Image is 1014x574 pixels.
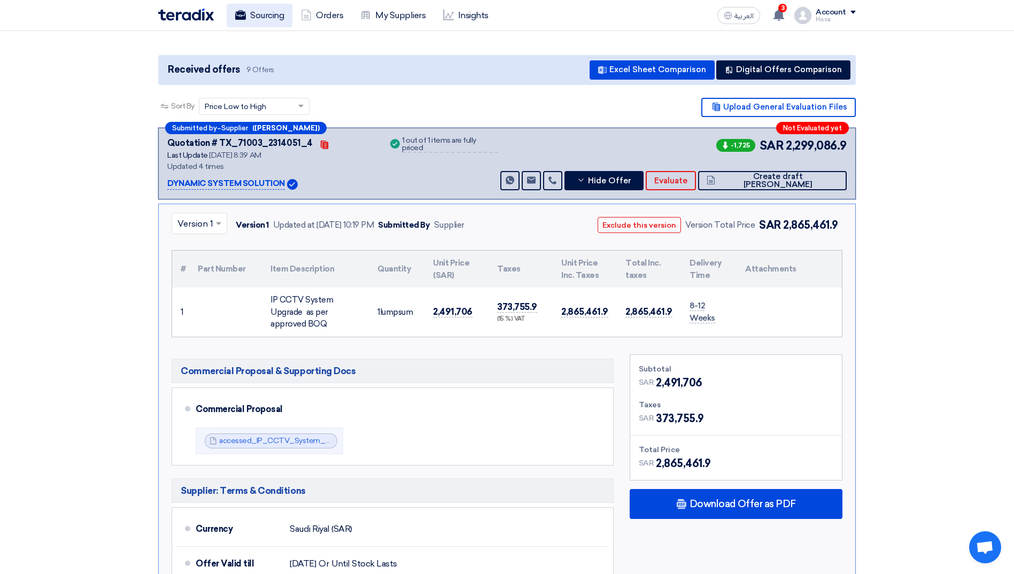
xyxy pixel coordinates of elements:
[701,98,856,117] button: Upload General Evaluation Files
[598,217,681,233] button: Exclude this version
[794,7,811,24] img: profile_test.png
[158,9,214,21] img: Teradix logo
[221,125,248,131] span: Supplier
[590,60,715,80] button: Excel Sheet Comparison
[786,137,847,154] span: 2,299,086.9
[639,457,654,469] span: SAR
[205,101,266,112] span: Price Low to High
[685,219,755,231] div: Version Total Price
[369,288,424,337] td: lumpsum
[378,219,430,231] div: Submitted By
[377,307,380,317] span: 1
[227,4,292,27] a: Sourcing
[698,171,847,190] button: Create draft [PERSON_NAME]
[617,251,681,288] th: Total Inc. taxes
[165,122,327,134] div: –
[209,151,261,160] span: [DATE] 8:39 AM
[639,413,654,424] span: SAR
[783,125,842,131] span: Not Evaluated yet
[287,179,298,190] img: Verified Account
[273,219,374,231] div: Updated at [DATE] 10:19 PM
[690,499,796,509] span: Download Offer as PDF
[172,478,614,503] h5: Supplier: Terms & Conditions
[319,559,329,569] span: Or
[639,444,833,455] div: Total Price
[172,125,217,131] span: Submitted by
[489,251,553,288] th: Taxes
[196,397,596,422] div: Commercial Proposal
[369,251,424,288] th: Quantity
[656,410,704,426] span: 373,755.9
[434,219,464,231] div: Supplier
[252,125,320,131] b: ([PERSON_NAME])
[262,251,369,288] th: Item Description
[497,315,544,324] div: (15 %) VAT
[646,171,696,190] button: Evaluate
[172,251,189,288] th: #
[717,7,760,24] button: العربية
[690,301,715,323] span: 8-12 Weeks
[171,100,195,112] span: Sort By
[196,516,281,542] div: Currency
[246,65,274,75] span: 9 Offers
[783,219,838,231] span: 2,865,461.9
[588,177,631,185] span: Hide Offer
[270,294,360,330] div: IP CCTV System Upgrade as per approved BOQ
[167,177,285,190] p: DYNAMIC SYSTEM SOLUTION
[716,60,850,80] button: Digital Offers Comparison
[433,306,473,317] span: 2,491,706
[424,251,489,288] th: Unit Price (SAR)
[219,436,480,445] a: accessed_IP_CCTV_System_UpgradeMakkah_Mall_V_1755458039738.pdf
[290,519,352,539] div: Saudi Riyal (SAR)
[625,306,672,317] span: 2,865,461.9
[737,251,842,288] th: Attachments
[656,375,702,391] span: 2,491,706
[718,173,838,189] span: Create draft [PERSON_NAME]
[561,306,608,317] span: 2,865,461.9
[292,4,352,27] a: Orders
[816,17,856,22] div: Hissa
[168,63,240,77] span: Received offers
[352,4,434,27] a: My Suppliers
[816,8,846,17] div: Account
[654,177,687,185] span: Evaluate
[639,399,833,410] div: Taxes
[716,139,755,152] span: -1,725
[656,455,711,471] span: 2,865,461.9
[236,219,269,231] div: Version 1
[969,531,1001,563] a: Open chat
[167,151,208,160] span: Last Update
[759,219,781,231] span: SAR
[564,171,644,190] button: Hide Offer
[331,559,397,569] span: Until Stock Lasts
[639,377,654,388] span: SAR
[181,364,355,377] span: Commercial Proposal & Supporting Docs
[189,251,262,288] th: Part Number
[435,4,497,27] a: Insights
[497,301,537,313] span: 373,755.9
[167,161,375,172] div: Updated 4 times
[760,137,784,154] span: SAR
[290,559,316,569] span: [DATE]
[639,363,833,375] div: Subtotal
[172,288,189,337] td: 1
[734,12,754,20] span: العربية
[778,4,787,12] span: 3
[167,137,313,150] div: Quotation # TX_71003_2314051_4
[553,251,617,288] th: Unit Price Inc. Taxes
[402,137,498,153] div: 1 out of 1 items are fully priced
[681,251,737,288] th: Delivery Time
